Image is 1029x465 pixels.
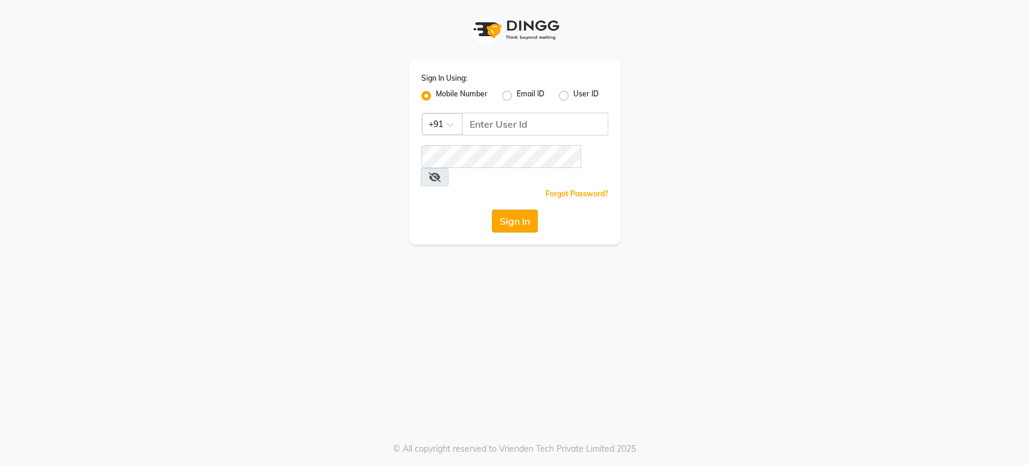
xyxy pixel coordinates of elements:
[517,89,544,103] label: Email ID
[421,73,467,84] label: Sign In Using:
[436,89,488,103] label: Mobile Number
[421,145,581,168] input: Username
[573,89,599,103] label: User ID
[546,189,608,198] a: Forgot Password?
[492,210,538,232] button: Sign In
[462,113,608,136] input: Username
[467,12,563,48] img: logo1.svg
